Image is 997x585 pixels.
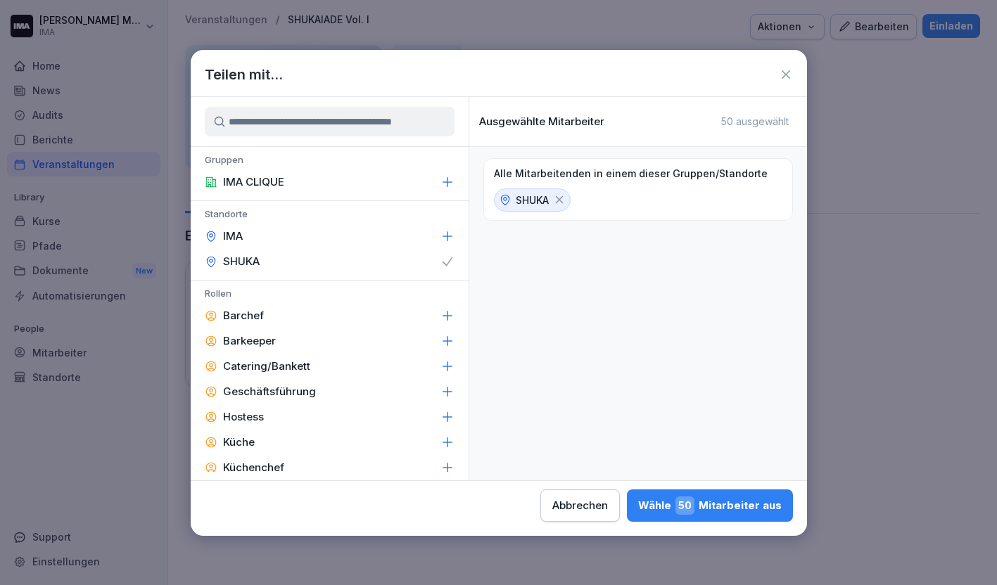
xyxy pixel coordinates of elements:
[552,498,608,513] div: Abbrechen
[191,208,469,224] p: Standorte
[223,359,310,373] p: Catering/Bankett
[191,288,469,303] p: Rollen
[191,154,469,169] p: Gruppen
[627,489,793,522] button: Wähle50Mitarbeiter aus
[516,193,549,207] p: SHUKA
[223,461,284,475] p: Küchenchef
[675,496,694,515] span: 50
[223,410,264,424] p: Hostess
[205,64,283,85] h1: Teilen mit...
[721,115,789,128] p: 50 ausgewählt
[223,229,243,243] p: IMA
[223,385,316,399] p: Geschäftsführung
[494,167,768,180] p: Alle Mitarbeitenden in einem dieser Gruppen/Standorte
[479,115,604,128] p: Ausgewählte Mitarbeiter
[540,489,620,522] button: Abbrechen
[223,309,264,323] p: Barchef
[223,175,284,189] p: IMA CLIQUE
[223,255,260,269] p: SHUKA
[223,435,255,449] p: Küche
[223,334,276,348] p: Barkeeper
[638,496,782,515] div: Wähle Mitarbeiter aus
